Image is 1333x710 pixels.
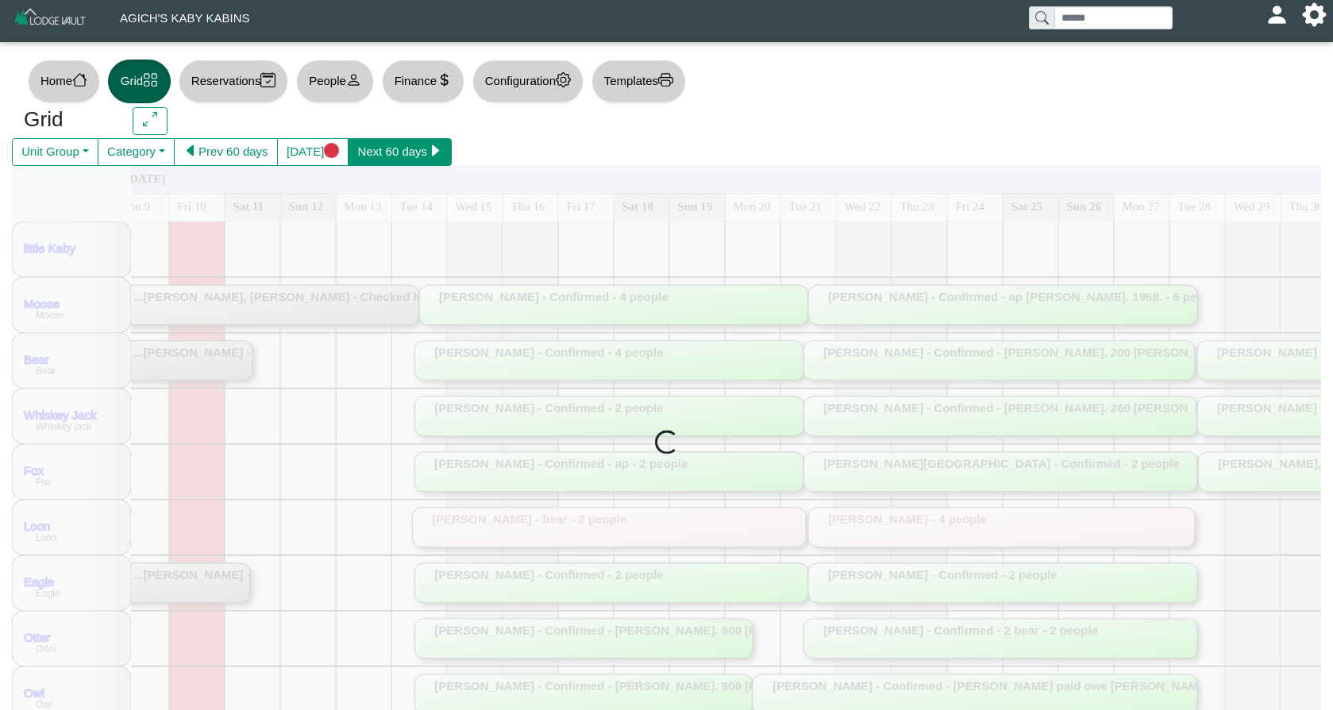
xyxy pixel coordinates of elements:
button: Peopleperson [296,60,373,103]
button: Configurationgear [472,60,584,103]
button: caret left fillPrev 60 days [174,138,278,167]
img: Z [13,6,88,34]
svg: person [346,72,361,87]
svg: printer [658,72,673,87]
button: arrows angle expand [133,107,167,136]
svg: gear fill [1308,9,1320,21]
button: Gridgrid [108,60,171,103]
button: Category [98,138,175,167]
svg: gear [556,72,571,87]
button: Templatesprinter [591,60,686,103]
svg: arrows angle expand [143,112,158,127]
button: Unit Group [12,138,98,167]
h3: Grid [24,107,109,133]
svg: person fill [1271,9,1283,21]
button: [DATE]circle fill [277,138,349,167]
button: Financecurrency dollar [382,60,464,103]
svg: search [1035,11,1048,24]
button: Reservationscalendar2 check [179,60,288,103]
svg: caret right fill [427,143,442,158]
svg: house [72,72,87,87]
svg: circle fill [324,143,339,158]
button: Next 60 dayscaret right fill [348,138,452,167]
svg: caret left fill [183,143,198,158]
button: Homehouse [28,60,100,103]
svg: currency dollar [437,72,452,87]
svg: grid [143,72,158,87]
svg: calendar2 check [260,72,275,87]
